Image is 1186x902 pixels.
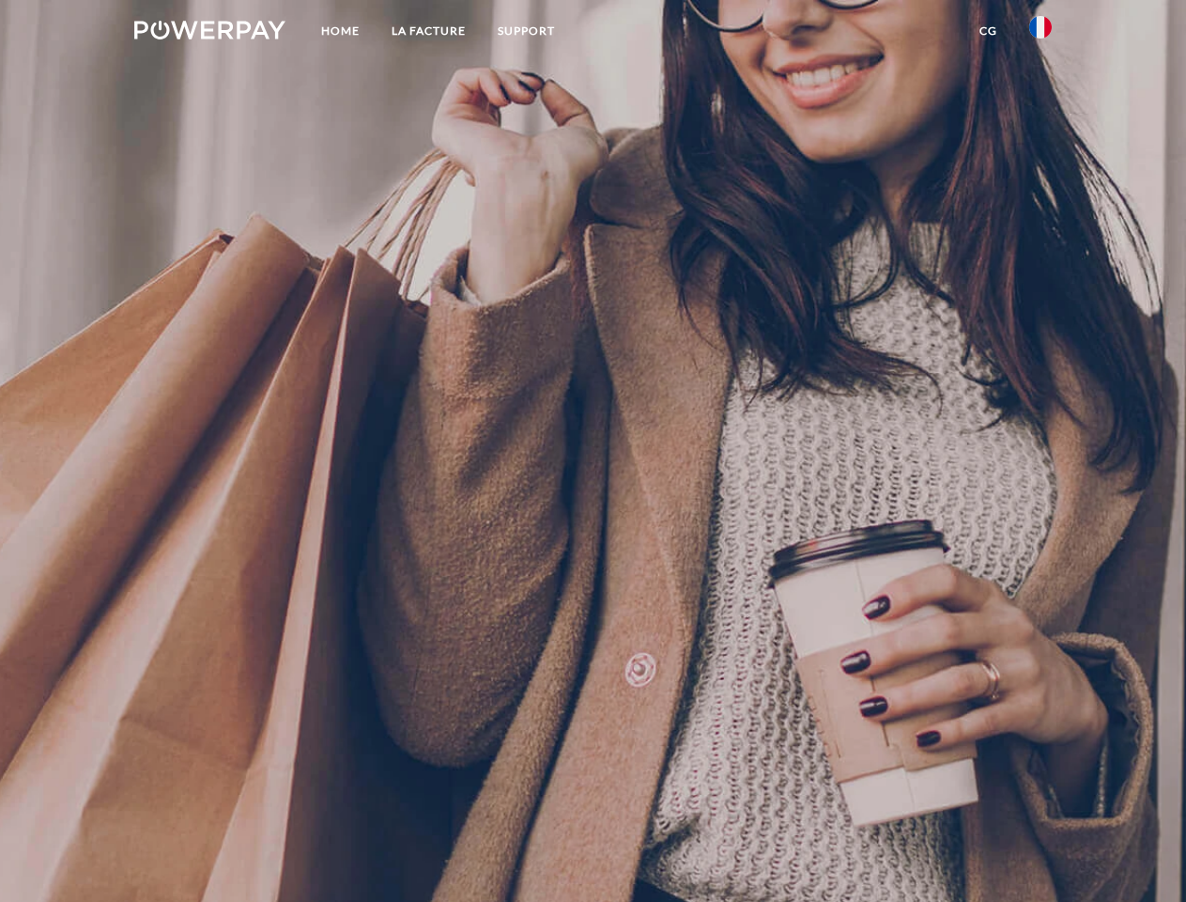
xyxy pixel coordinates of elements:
[376,14,482,48] a: LA FACTURE
[963,14,1013,48] a: CG
[482,14,571,48] a: Support
[134,21,285,39] img: logo-powerpay-white.svg
[1029,16,1052,39] img: fr
[305,14,376,48] a: Home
